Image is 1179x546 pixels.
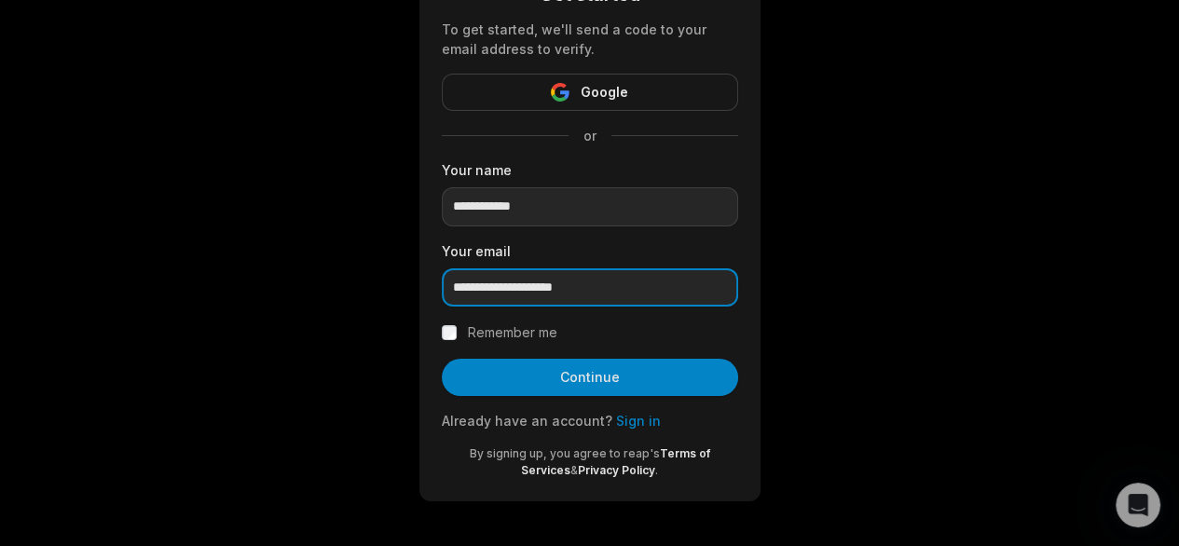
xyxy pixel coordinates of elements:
[442,413,612,429] span: Already have an account?
[581,81,628,103] span: Google
[578,463,655,477] a: Privacy Policy
[470,446,660,460] span: By signing up, you agree to reap's
[521,446,710,477] a: Terms of Services
[616,413,661,429] a: Sign in
[569,126,611,145] span: or
[468,321,557,344] label: Remember me
[655,463,658,477] span: .
[442,160,738,180] label: Your name
[442,359,738,396] button: Continue
[442,20,738,59] div: To get started, we'll send a code to your email address to verify.
[1116,483,1160,527] iframe: Intercom live chat
[442,74,738,111] button: Google
[570,463,578,477] span: &
[442,241,738,261] label: Your email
